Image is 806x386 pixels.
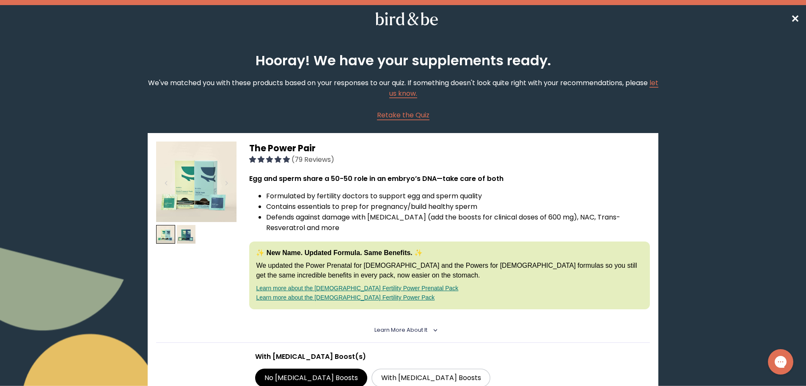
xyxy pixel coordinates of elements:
p: With [MEDICAL_DATA] Boost(s) [255,351,551,362]
h2: Hooray! We have your supplements ready. [250,50,556,71]
li: Contains essentials to prep for pregnancy/build healthy sperm [266,201,649,212]
a: Learn more about the [DEMOGRAPHIC_DATA] Fertility Power Prenatal Pack [256,285,458,292]
span: Learn More About it [374,326,427,333]
a: Learn more about the [DEMOGRAPHIC_DATA] Fertility Power Pack [256,294,435,301]
p: We updated the Power Prenatal for [DEMOGRAPHIC_DATA] and the Powers for [DEMOGRAPHIC_DATA] formul... [256,261,643,280]
li: Formulated by fertility doctors to support egg and sperm quality [266,191,649,201]
p: We've matched you with these products based on your responses to our quiz. If something doesn't l... [148,78,658,99]
summary: Learn More About it < [374,326,432,334]
span: ✕ [791,12,799,26]
a: ✕ [791,11,799,26]
span: The Power Pair [249,142,316,154]
strong: ✨ New Name. Updated Formula. Same Benefits. ✨ [256,249,423,256]
strong: Egg and sperm share a 50-50 role in an embryo’s DNA—take care of both [249,174,503,183]
a: Retake the Quiz [377,110,429,120]
i: < [430,328,437,332]
iframe: Gorgias live chat messenger [764,346,798,378]
img: thumbnail image [177,225,196,244]
span: (79 Reviews) [292,155,334,164]
a: let us know. [389,78,658,98]
img: thumbnail image [156,142,237,222]
img: thumbnail image [156,225,175,244]
li: Defends against damage with [MEDICAL_DATA] (add the boosts for clinical doses of 600 mg), NAC, Tr... [266,212,649,233]
span: 4.92 stars [249,155,292,164]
